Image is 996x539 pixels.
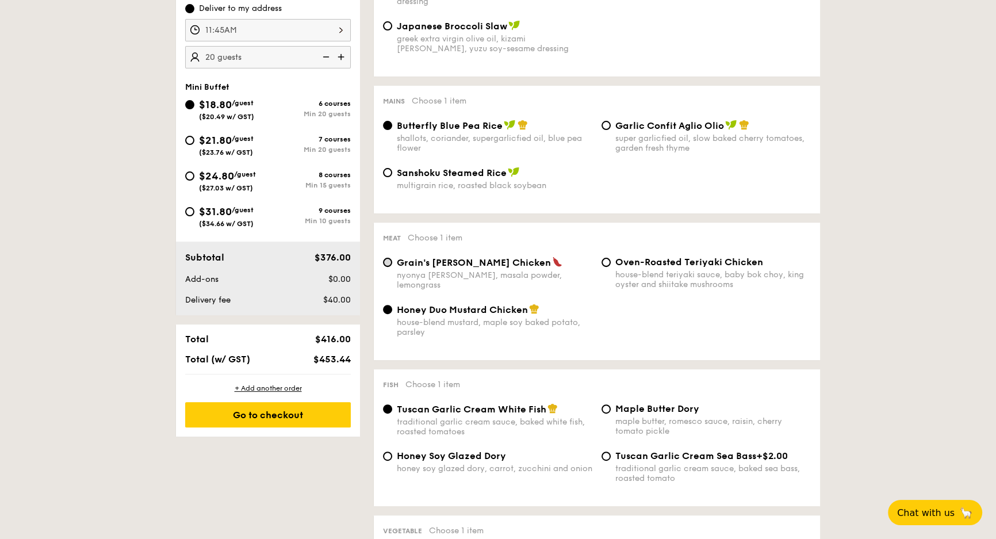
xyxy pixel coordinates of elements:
[199,113,254,121] span: ($20.49 w/ GST)
[383,21,392,30] input: Japanese Broccoli Slawgreek extra virgin olive oil, kizami [PERSON_NAME], yuzu soy-sesame dressing
[383,121,392,130] input: Butterfly Blue Pea Riceshallots, coriander, supergarlicfied oil, blue pea flower
[199,170,234,182] span: $24.80
[602,452,611,461] input: Tuscan Garlic Cream Sea Bass+$2.00traditional garlic cream sauce, baked sea bass, roasted tomato
[383,168,392,177] input: Sanshoku Steamed Ricemultigrain rice, roasted black soybean
[323,295,351,305] span: $40.00
[397,21,507,32] span: Japanese Broccoli Slaw
[268,217,351,225] div: Min 10 guests
[397,270,592,290] div: nyonya [PERSON_NAME], masala powder, lemongrass
[383,452,392,461] input: Honey Soy Glazed Doryhoney soy glazed dory, carrot, zucchini and onion
[185,384,351,393] div: + Add another order
[397,133,592,153] div: shallots, coriander, supergarlicfied oil, blue pea flower
[739,120,749,130] img: icon-chef-hat.a58ddaea.svg
[199,134,232,147] span: $21.80
[185,354,250,365] span: Total (w/ GST)
[397,304,528,315] span: Honey Duo Mustard Chicken
[268,135,351,143] div: 7 courses
[547,403,558,414] img: icon-chef-hat.a58ddaea.svg
[185,82,229,92] span: Mini Buffet
[397,318,592,337] div: house-blend mustard, maple soy baked potato, parsley
[397,404,546,415] span: Tuscan Garlic Cream White Fish
[429,526,484,536] span: Choose 1 item
[504,120,515,130] img: icon-vegan.f8ff3823.svg
[888,500,982,525] button: Chat with us🦙
[234,170,256,178] span: /guest
[383,527,422,535] span: Vegetable
[508,167,519,177] img: icon-vegan.f8ff3823.svg
[615,403,699,414] span: Maple Butter Dory
[199,184,253,192] span: ($27.03 w/ GST)
[615,257,763,267] span: Oven-Roasted Teriyaki Chicken
[615,450,756,461] span: Tuscan Garlic Cream Sea Bass
[756,450,788,461] span: +$2.00
[185,171,194,181] input: $24.80/guest($27.03 w/ GST)8 coursesMin 15 guests
[383,234,401,242] span: Meat
[268,207,351,215] div: 9 courses
[397,167,507,178] span: Sanshoku Steamed Rice
[185,402,351,427] div: Go to checkout
[383,381,399,389] span: Fish
[397,181,592,190] div: multigrain rice, roasted black soybean
[185,4,194,13] input: Deliver to my address
[602,404,611,414] input: Maple Butter Dorymaple butter, romesco sauce, raisin, cherry tomato pickle
[185,19,351,41] input: Event time
[334,46,351,68] img: icon-add.58712e84.svg
[315,334,351,345] span: $416.00
[185,295,231,305] span: Delivery fee
[185,207,194,216] input: $31.80/guest($34.66 w/ GST)9 coursesMin 10 guests
[602,121,611,130] input: Garlic Confit Aglio Oliosuper garlicfied oil, slow baked cherry tomatoes, garden fresh thyme
[397,120,503,131] span: Butterfly Blue Pea Rice
[313,354,351,365] span: $453.44
[199,220,254,228] span: ($34.66 w/ GST)
[397,417,592,437] div: traditional garlic cream sauce, baked white fish, roasted tomatoes
[602,258,611,267] input: Oven-Roasted Teriyaki Chickenhouse-blend teriyaki sauce, baby bok choy, king oyster and shiitake ...
[959,506,973,519] span: 🦙
[268,146,351,154] div: Min 20 guests
[408,233,462,243] span: Choose 1 item
[405,380,460,389] span: Choose 1 item
[268,110,351,118] div: Min 20 guests
[397,257,551,268] span: Grain's [PERSON_NAME] Chicken
[725,120,737,130] img: icon-vegan.f8ff3823.svg
[615,464,811,483] div: traditional garlic cream sauce, baked sea bass, roasted tomato
[412,96,466,106] span: Choose 1 item
[615,270,811,289] div: house-blend teriyaki sauce, baby bok choy, king oyster and shiitake mushrooms
[615,416,811,436] div: maple butter, romesco sauce, raisin, cherry tomato pickle
[615,120,724,131] span: Garlic Confit Aglio Olio
[268,181,351,189] div: Min 15 guests
[552,257,562,267] img: icon-spicy.37a8142b.svg
[397,34,592,53] div: greek extra virgin olive oil, kizami [PERSON_NAME], yuzu soy-sesame dressing
[315,252,351,263] span: $376.00
[316,46,334,68] img: icon-reduce.1d2dbef1.svg
[185,274,219,284] span: Add-ons
[383,258,392,267] input: Grain's [PERSON_NAME] Chickennyonya [PERSON_NAME], masala powder, lemongrass
[232,99,254,107] span: /guest
[268,100,351,108] div: 6 courses
[199,98,232,111] span: $18.80
[185,136,194,145] input: $21.80/guest($23.76 w/ GST)7 coursesMin 20 guests
[615,133,811,153] div: super garlicfied oil, slow baked cherry tomatoes, garden fresh thyme
[397,464,592,473] div: honey soy glazed dory, carrot, zucchini and onion
[383,97,405,105] span: Mains
[328,274,351,284] span: $0.00
[518,120,528,130] img: icon-chef-hat.a58ddaea.svg
[383,404,392,414] input: Tuscan Garlic Cream White Fishtraditional garlic cream sauce, baked white fish, roasted tomatoes
[199,148,253,156] span: ($23.76 w/ GST)
[199,205,232,218] span: $31.80
[232,135,254,143] span: /guest
[185,252,224,263] span: Subtotal
[529,304,539,314] img: icon-chef-hat.a58ddaea.svg
[897,507,955,518] span: Chat with us
[185,100,194,109] input: $18.80/guest($20.49 w/ GST)6 coursesMin 20 guests
[397,450,506,461] span: Honey Soy Glazed Dory
[199,3,282,14] span: Deliver to my address
[508,20,520,30] img: icon-vegan.f8ff3823.svg
[185,46,351,68] input: Number of guests
[268,171,351,179] div: 8 courses
[383,305,392,314] input: Honey Duo Mustard Chickenhouse-blend mustard, maple soy baked potato, parsley
[232,206,254,214] span: /guest
[185,334,209,345] span: Total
